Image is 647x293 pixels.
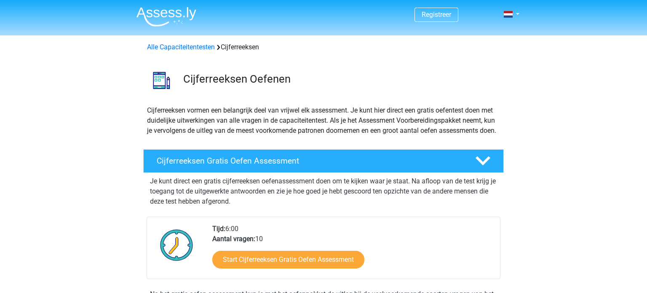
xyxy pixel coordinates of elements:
[212,225,225,233] b: Tijd:
[183,73,497,86] h3: Cijferreeksen Oefenen
[422,11,451,19] a: Registreer
[144,42,503,52] div: Cijferreeksen
[155,224,198,266] img: Klok
[212,251,364,269] a: Start Cijferreeksen Gratis Oefen Assessment
[140,149,507,173] a: Cijferreeksen Gratis Oefen Assessment
[147,43,215,51] a: Alle Capaciteitentesten
[144,62,179,98] img: cijferreeksen
[136,7,196,27] img: Assessly
[157,156,462,166] h4: Cijferreeksen Gratis Oefen Assessment
[147,105,500,136] p: Cijferreeksen vormen een belangrijk deel van vrijwel elk assessment. Je kunt hier direct een grat...
[150,176,497,207] p: Je kunt direct een gratis cijferreeksen oefenassessment doen om te kijken waar je staat. Na afloo...
[206,224,500,279] div: 6:00 10
[212,235,255,243] b: Aantal vragen:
